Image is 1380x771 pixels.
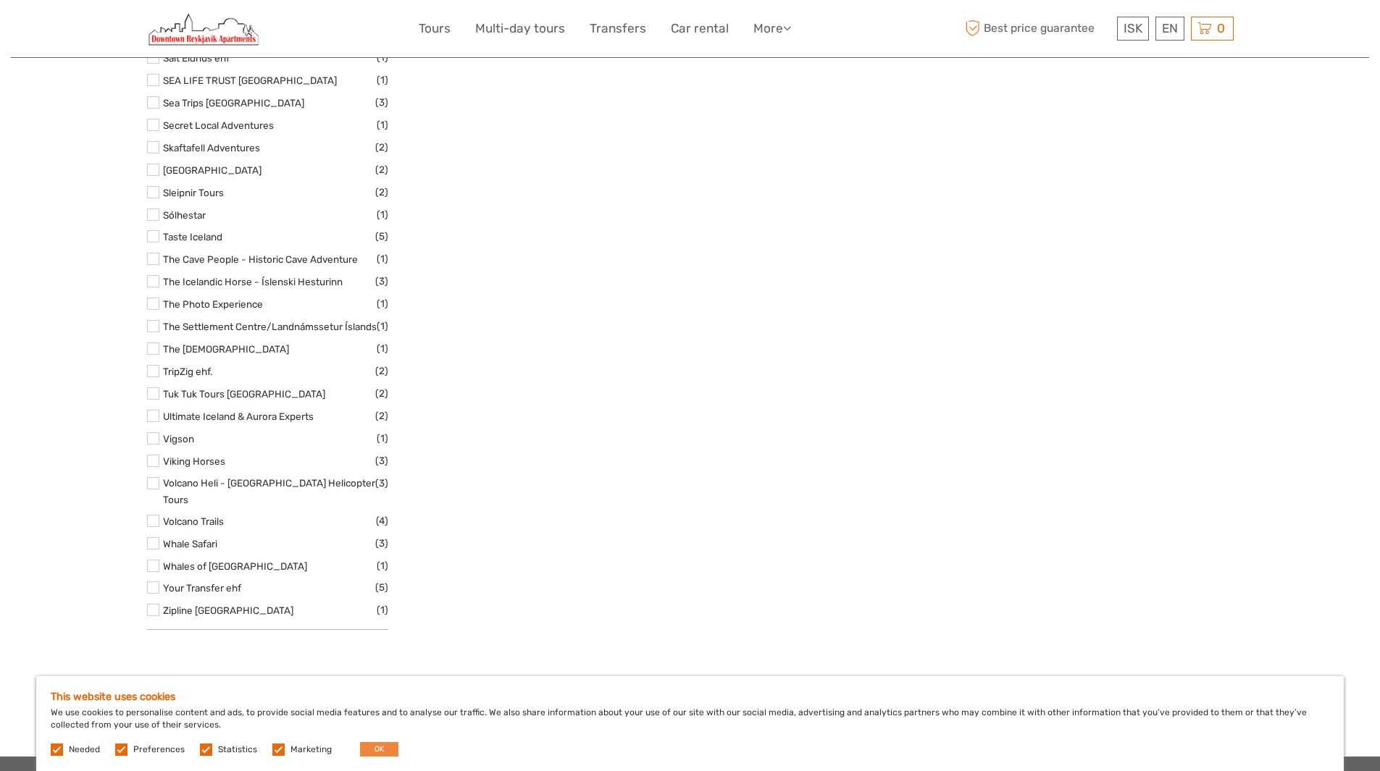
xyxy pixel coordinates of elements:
span: (3) [375,273,388,290]
a: Taste Iceland [163,231,222,243]
span: (4) [376,513,388,529]
span: (3) [375,452,388,469]
a: Your Transfer ehf [163,582,241,594]
span: (2) [375,139,388,156]
a: Tuk Tuk Tours [GEOGRAPHIC_DATA] [163,388,325,400]
a: Zipline [GEOGRAPHIC_DATA] [163,604,293,616]
h5: This website uses cookies [51,691,1329,703]
a: Tours [419,18,451,39]
span: (1) [377,72,388,88]
a: More [753,18,791,39]
div: We use cookies to personalise content and ads, to provide social media features and to analyse ou... [36,676,1344,771]
a: Sólhestar [163,209,206,221]
img: Apartment information [147,11,259,46]
a: The Settlement Centre/Landnámssetur Íslands [163,321,377,332]
span: (2) [375,408,388,424]
span: (1) [377,206,388,223]
span: (1) [377,557,388,574]
label: Statistics [218,743,257,756]
span: (3) [375,94,388,111]
span: (3) [375,535,388,552]
span: (2) [375,161,388,178]
a: TripZig ehf. [163,366,212,377]
a: Car rental [671,18,729,39]
span: (1) [377,430,388,447]
a: Sea Trips [GEOGRAPHIC_DATA] [163,97,304,109]
a: SEA LIFE TRUST [GEOGRAPHIC_DATA] [163,75,337,86]
a: Secret Local Adventures [163,119,274,131]
a: [GEOGRAPHIC_DATA] [163,164,262,176]
a: Skaftafell Adventures [163,142,260,153]
a: Viking Horses [163,455,225,467]
span: (1) [377,340,388,357]
span: (2) [375,385,388,402]
span: (1) [377,250,388,267]
span: (5) [375,579,388,596]
span: (1) [377,318,388,334]
span: (3) [375,475,388,492]
a: Vigson [163,433,194,445]
div: EN [1155,17,1184,41]
span: Best price guarantee [962,17,1113,41]
a: Transfers [590,18,646,39]
span: (1) [377,117,388,133]
label: Needed [69,743,100,756]
a: The [DEMOGRAPHIC_DATA] [163,343,289,355]
span: (1) [377,602,388,618]
a: Whale Safari [163,538,217,549]
span: (2) [375,363,388,379]
button: Open LiveChat chat widget [167,22,184,40]
a: Volcano Heli - [GEOGRAPHIC_DATA] Helicopter Tours [163,477,375,505]
a: Ultimate Iceland & Aurora Experts [163,410,314,422]
a: Sleipnir Tours [163,187,224,198]
span: (2) [375,184,388,201]
span: 0 [1215,21,1227,35]
a: Whales of [GEOGRAPHIC_DATA] [163,560,307,572]
span: ISK [1124,21,1142,35]
p: We're away right now. Please check back later! [20,25,164,37]
span: (1) [377,295,388,312]
label: Preferences [133,743,185,756]
button: OK [360,742,398,757]
a: The Icelandic Horse - Íslenski Hesturinn [163,276,343,287]
a: Volcano Trails [163,515,224,527]
a: Salt Eldhús ehf [163,52,230,64]
a: Multi-day tours [475,18,565,39]
a: The Photo Experience [163,298,263,310]
label: Marketing [290,743,332,756]
span: (5) [375,228,388,245]
a: The Cave People - Historic Cave Adventure [163,253,358,265]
